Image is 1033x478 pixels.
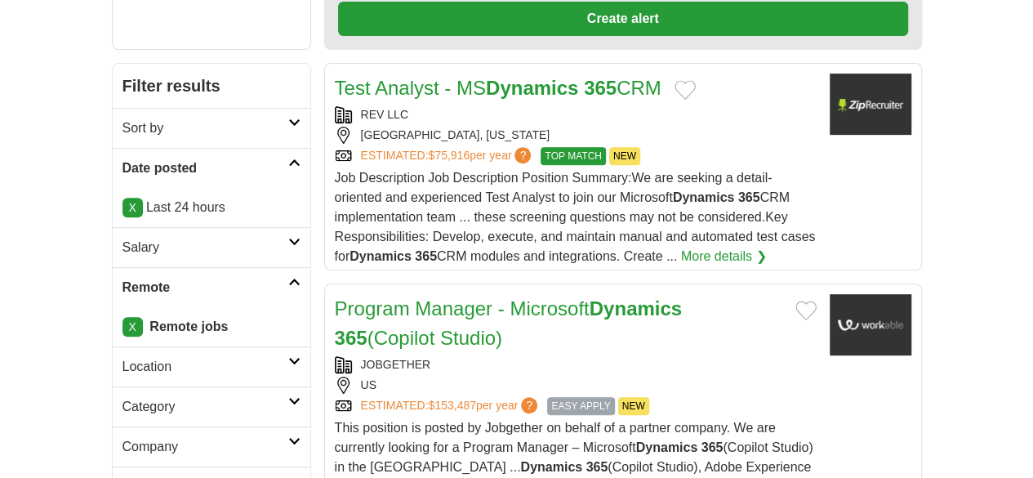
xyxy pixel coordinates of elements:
[113,148,310,188] a: Date posted
[547,397,614,415] span: EASY APPLY
[636,440,698,454] strong: Dynamics
[335,327,367,349] strong: 365
[521,397,537,413] span: ?
[113,64,310,108] h2: Filter results
[335,297,682,349] a: Program Manager - MicrosoftDynamics 365(Copilot Studio)
[122,118,288,138] h2: Sort by
[113,427,310,467] a: Company
[122,278,288,297] h2: Remote
[675,80,696,100] button: Add to favorite jobs
[122,397,288,417] h2: Category
[795,301,817,320] button: Add to favorite jobs
[335,127,817,144] div: [GEOGRAPHIC_DATA], [US_STATE]
[113,267,310,307] a: Remote
[122,238,288,257] h2: Salary
[701,440,724,454] strong: 365
[122,357,288,377] h2: Location
[113,346,310,386] a: Location
[350,249,412,263] strong: Dynamics
[122,159,288,178] h2: Date posted
[584,77,617,99] strong: 365
[428,149,470,162] span: $75,916
[122,317,143,337] a: X
[335,77,661,99] a: Test Analyst - MSDynamics 365CRM
[122,198,143,217] a: X
[590,297,682,319] strong: Dynamics
[738,190,760,204] strong: 365
[113,227,310,267] a: Salary
[335,356,817,373] div: JOBGETHER
[335,106,817,123] div: REV LLC
[122,198,301,217] p: Last 24 hours
[361,147,535,165] a: ESTIMATED:$75,916per year?
[541,147,605,165] span: TOP MATCH
[335,377,817,394] div: US
[335,171,816,263] span: Job Description Job Description Position Summary:We are seeking a detail-oriented and experienced...
[122,437,288,457] h2: Company
[149,319,228,333] strong: Remote jobs
[415,249,437,263] strong: 365
[830,294,911,355] img: Company logo
[586,460,608,474] strong: 365
[113,108,310,148] a: Sort by
[361,397,541,415] a: ESTIMATED:$153,487per year?
[428,399,475,412] span: $153,487
[486,77,578,99] strong: Dynamics
[609,147,640,165] span: NEW
[830,74,911,135] img: Company logo
[681,247,767,266] a: More details ❯
[338,2,908,36] button: Create alert
[673,190,735,204] strong: Dynamics
[520,460,582,474] strong: Dynamics
[618,397,649,415] span: NEW
[514,147,531,163] span: ?
[113,386,310,427] a: Category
